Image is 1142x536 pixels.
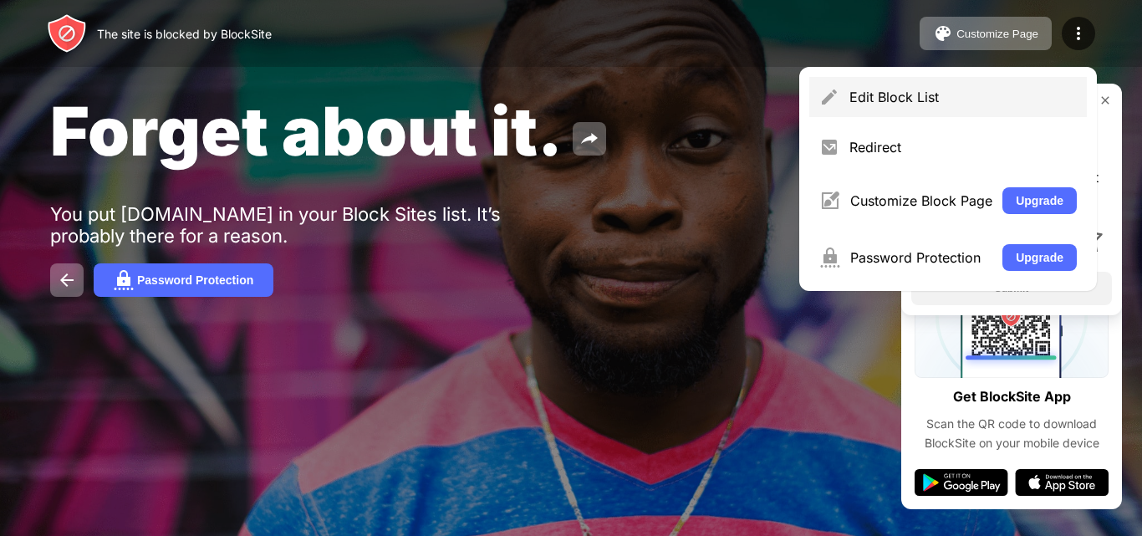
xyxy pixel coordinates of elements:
img: menu-customize.svg [819,191,840,211]
img: app-store.svg [1015,469,1109,496]
button: Upgrade [1002,244,1077,271]
img: menu-pencil.svg [819,87,839,107]
img: menu-password.svg [819,248,840,268]
img: menu-icon.svg [1068,23,1088,43]
div: Redirect [849,139,1077,156]
div: Password Protection [850,249,992,266]
div: The site is blocked by BlockSite [97,27,272,41]
span: Forget about it. [50,90,563,171]
div: Get BlockSite App [953,385,1071,409]
img: password.svg [114,270,134,290]
img: menu-redirect.svg [819,137,839,157]
div: Customize Block Page [850,192,992,209]
div: Customize Page [956,28,1038,40]
img: back.svg [57,270,77,290]
img: pallet.svg [933,23,953,43]
button: Upgrade [1002,187,1077,214]
div: Edit Block List [849,89,1077,105]
img: header-logo.svg [47,13,87,54]
div: Password Protection [137,273,253,287]
button: Customize Page [920,17,1052,50]
img: rate-us-close.svg [1099,94,1112,107]
img: share.svg [579,129,599,149]
img: google-play.svg [915,469,1008,496]
button: Password Protection [94,263,273,297]
div: You put [DOMAIN_NAME] in your Block Sites list. It’s probably there for a reason. [50,203,567,247]
div: Scan the QR code to download BlockSite on your mobile device [915,415,1109,452]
